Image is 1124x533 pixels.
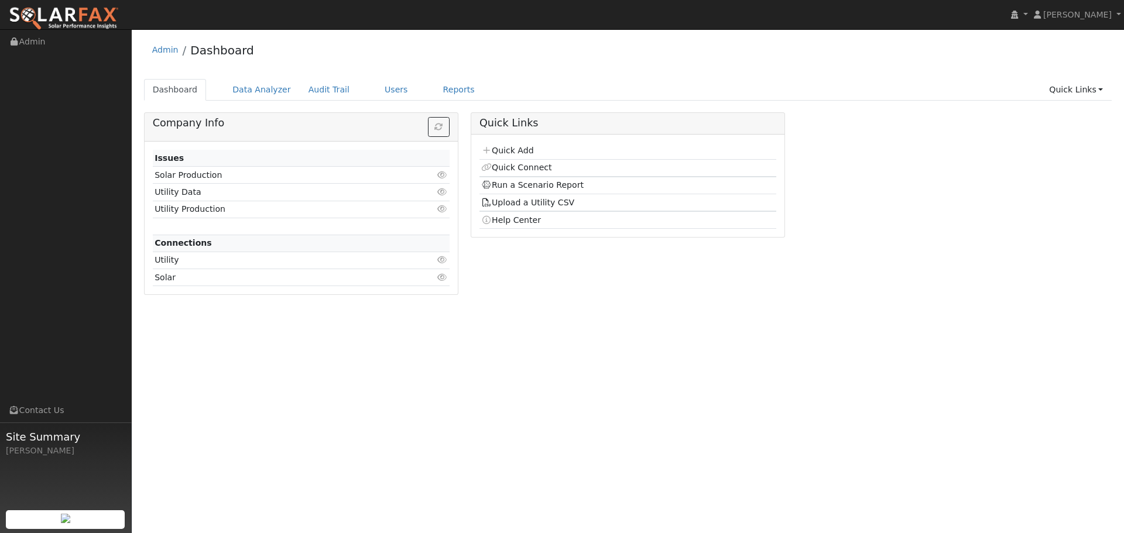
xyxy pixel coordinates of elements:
strong: Issues [155,153,184,163]
img: retrieve [61,514,70,523]
td: Solar [153,269,402,286]
a: Reports [434,79,484,101]
a: Run a Scenario Report [481,180,584,190]
a: Quick Links [1040,79,1112,101]
a: Help Center [481,215,541,225]
td: Solar Production [153,167,402,184]
span: [PERSON_NAME] [1043,10,1112,19]
td: Utility Data [153,184,402,201]
a: Admin [152,45,179,54]
a: Upload a Utility CSV [481,198,574,207]
a: Dashboard [190,43,254,57]
a: Quick Connect [481,163,551,172]
i: Click to view [437,205,448,213]
h5: Company Info [153,117,450,129]
div: [PERSON_NAME] [6,445,125,457]
strong: Connections [155,238,212,247]
td: Utility Production [153,201,402,218]
i: Click to view [437,256,448,264]
h5: Quick Links [479,117,776,129]
a: Data Analyzer [224,79,300,101]
i: Click to view [437,188,448,196]
img: SolarFax [9,6,119,31]
span: Site Summary [6,429,125,445]
td: Utility [153,252,402,269]
i: Click to view [437,171,448,179]
i: Click to view [437,273,448,281]
a: Quick Add [481,146,533,155]
a: Audit Trail [300,79,358,101]
a: Dashboard [144,79,207,101]
a: Users [376,79,417,101]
